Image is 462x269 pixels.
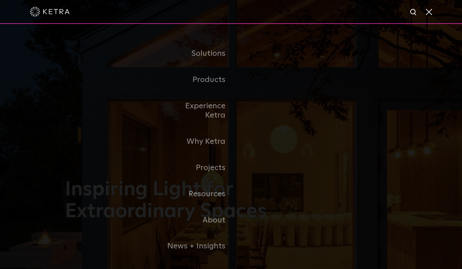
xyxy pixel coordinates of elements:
[163,233,231,259] a: News + Insights
[163,181,231,207] a: Resources
[30,7,70,17] img: ketra-logo-2019-white
[163,207,231,233] a: About
[163,129,231,155] a: Why Ketra
[163,41,231,67] a: Solutions
[163,155,231,181] a: Projects
[163,67,231,93] a: Products
[163,93,231,129] a: Experience Ketra
[410,8,418,17] img: search icon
